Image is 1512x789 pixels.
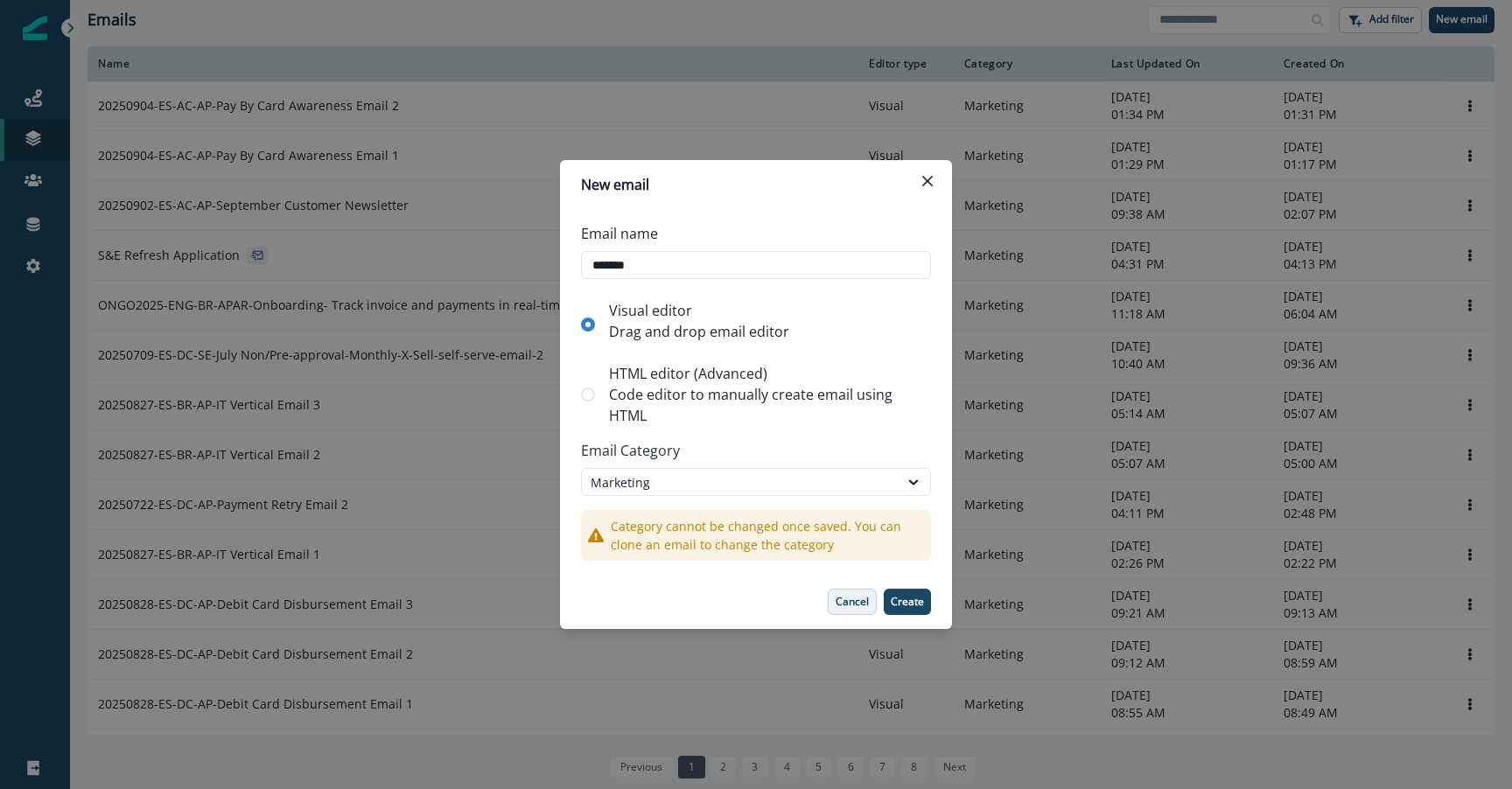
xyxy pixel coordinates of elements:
[609,300,789,321] p: Visual editor
[891,596,924,608] p: Create
[836,596,869,608] p: Cancel
[581,223,658,244] p: Email name
[581,433,931,468] p: Email Category
[611,517,924,554] p: Category cannot be changed once saved. You can clone an email to change the category
[609,384,924,426] p: Code editor to manually create email using HTML
[913,167,941,195] button: Close
[591,473,890,492] div: Marketing
[828,589,877,615] button: Cancel
[884,589,931,615] button: Create
[581,174,649,195] p: New email
[609,363,924,384] p: HTML editor (Advanced)
[609,321,789,342] p: Drag and drop email editor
